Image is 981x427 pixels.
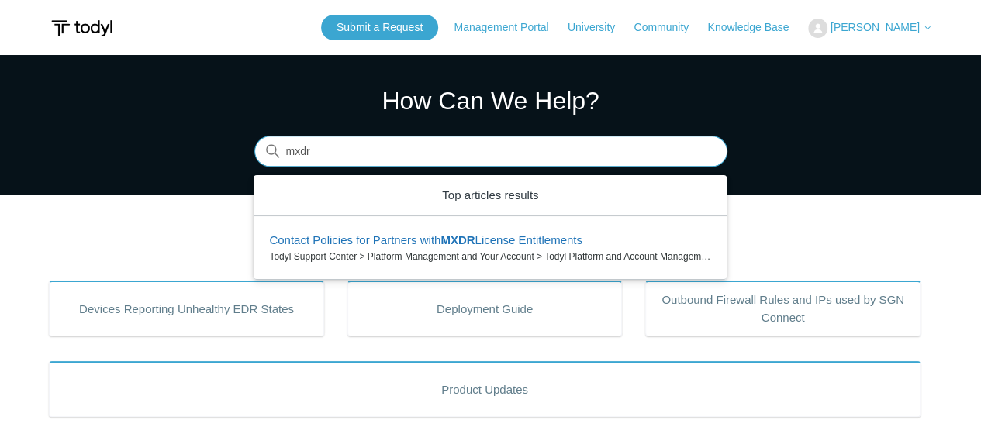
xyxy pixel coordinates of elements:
a: Devices Reporting Unhealthy EDR States [49,281,324,336]
zd-autocomplete-breadcrumbs-multibrand: Todyl Support Center > Platform Management and Your Account > Todyl Platform and Account Management [269,250,711,263]
a: Knowledge Base [707,19,804,36]
span: [PERSON_NAME] [831,21,920,33]
button: [PERSON_NAME] [808,19,932,38]
a: Deployment Guide [347,281,623,336]
a: Submit a Request [321,15,438,40]
a: Product Updates [49,361,921,417]
h1: How Can We Help? [254,82,727,119]
zd-autocomplete-header: Top articles results [254,175,727,217]
a: Management Portal [454,19,564,36]
em: MXDR [440,233,475,246]
a: Community [634,19,704,36]
img: Todyl Support Center Help Center home page [49,14,115,43]
a: University [568,19,630,36]
input: Search [254,136,727,167]
zd-autocomplete-title-multibrand: Suggested result 1 Contact Policies for Partners with MXDR License Entitlements [269,233,582,250]
h2: Popular Articles [49,241,932,267]
a: Outbound Firewall Rules and IPs used by SGN Connect [645,281,921,336]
